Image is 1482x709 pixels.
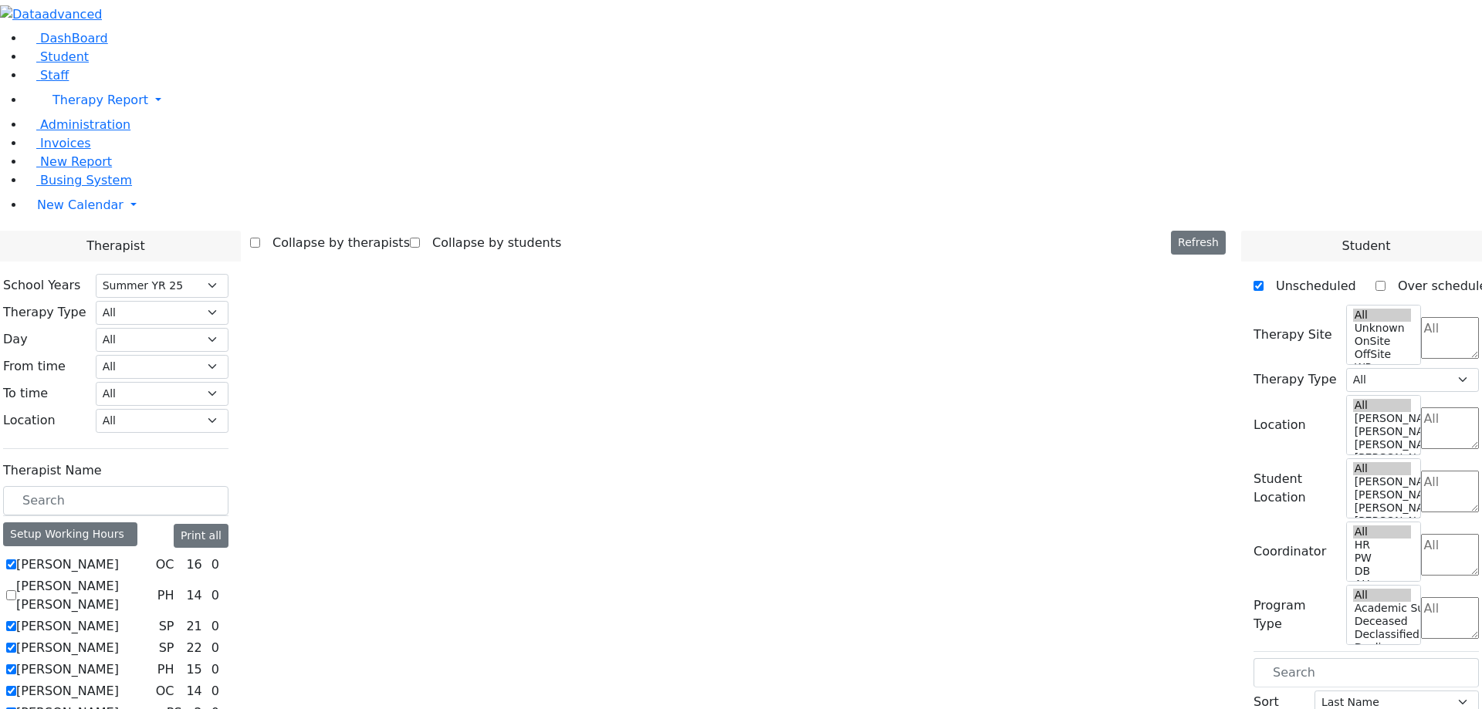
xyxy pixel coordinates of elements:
label: [PERSON_NAME] [16,617,119,636]
option: Declassified [1353,628,1412,641]
div: 0 [208,682,222,701]
div: SP [153,639,181,657]
textarea: Search [1421,534,1479,576]
span: Student [1342,237,1390,255]
div: 0 [208,617,222,636]
option: HR [1353,539,1412,552]
textarea: Search [1421,597,1479,639]
div: 14 [183,682,205,701]
span: DashBoard [40,31,108,46]
label: Location [1254,416,1306,434]
a: Student [25,49,89,64]
option: [PERSON_NAME] 3 [1353,501,1412,515]
div: PH [151,586,181,605]
a: Administration [25,117,130,132]
option: [PERSON_NAME] 5 [1353,475,1412,488]
button: Print all [174,524,228,548]
span: Therapy Report [52,93,148,107]
div: OC [150,682,181,701]
label: [PERSON_NAME] [16,660,119,679]
option: [PERSON_NAME] 3 [1353,438,1412,451]
label: [PERSON_NAME] [16,682,119,701]
option: DB [1353,565,1412,578]
label: Therapist Name [3,461,102,480]
div: SP [153,617,181,636]
label: Therapy Type [3,303,86,322]
div: OC [150,555,181,574]
label: [PERSON_NAME] [16,639,119,657]
label: Collapse by therapists [260,231,410,255]
label: [PERSON_NAME] [PERSON_NAME] [16,577,151,614]
div: 21 [183,617,205,636]
option: Declines [1353,641,1412,654]
label: From time [3,357,66,376]
span: Student [40,49,89,64]
label: Coordinator [1254,542,1326,561]
a: Invoices [25,136,91,150]
div: 16 [183,555,205,574]
label: Unscheduled [1264,274,1356,299]
div: 14 [183,586,205,605]
div: 0 [208,660,222,679]
label: [PERSON_NAME] [16,555,119,574]
option: Academic Support [1353,602,1412,615]
span: Therapist [86,237,144,255]
textarea: Search [1421,471,1479,512]
option: [PERSON_NAME] 5 [1353,412,1412,425]
option: OffSite [1353,348,1412,361]
label: School Years [3,276,80,295]
div: Setup Working Hours [3,522,137,546]
button: Refresh [1171,231,1226,255]
span: New Report [40,154,112,169]
option: All [1353,525,1412,539]
option: [PERSON_NAME] 2 [1353,451,1412,464]
option: All [1353,309,1412,322]
textarea: Search [1421,407,1479,449]
label: Therapy Site [1254,326,1332,344]
option: [PERSON_NAME] 4 [1353,425,1412,438]
option: WP [1353,361,1412,374]
option: All [1353,399,1412,412]
option: OnSite [1353,335,1412,348]
div: PH [151,660,181,679]
span: Administration [40,117,130,132]
span: Busing System [40,173,132,187]
input: Search [1254,658,1479,687]
label: Therapy Type [1254,370,1337,389]
a: Busing System [25,173,132,187]
option: [PERSON_NAME] 4 [1353,488,1412,501]
span: Staff [40,68,69,83]
option: AH [1353,578,1412,591]
option: All [1353,589,1412,602]
input: Search [3,486,228,515]
option: Unknown [1353,322,1412,335]
option: [PERSON_NAME] 2 [1353,515,1412,528]
div: 0 [208,639,222,657]
label: To time [3,384,48,403]
option: Deceased [1353,615,1412,628]
label: Program Type [1254,596,1337,633]
div: 0 [208,586,222,605]
label: Student Location [1254,470,1337,507]
a: Staff [25,68,69,83]
a: Therapy Report [25,85,1482,116]
label: Location [3,411,56,430]
option: PW [1353,552,1412,565]
div: 0 [208,555,222,574]
div: 22 [183,639,205,657]
div: 15 [183,660,205,679]
textarea: Search [1421,317,1479,359]
span: New Calendar [37,198,123,212]
a: DashBoard [25,31,108,46]
span: Invoices [40,136,91,150]
a: New Calendar [25,190,1482,221]
label: Collapse by students [420,231,561,255]
option: All [1353,462,1412,475]
a: New Report [25,154,112,169]
label: Day [3,330,28,349]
